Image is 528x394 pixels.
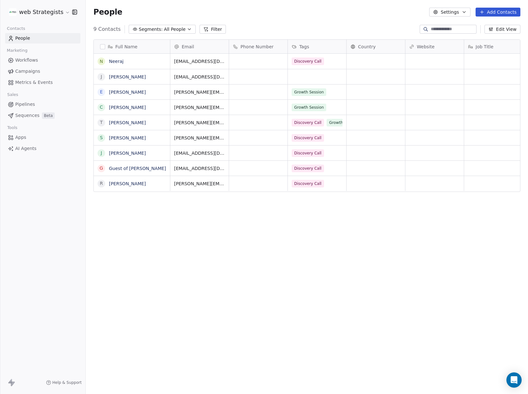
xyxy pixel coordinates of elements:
[4,123,20,132] span: Tools
[15,101,35,108] span: Pipelines
[115,44,138,50] span: Full Name
[109,120,146,125] a: [PERSON_NAME]
[5,143,80,154] a: AI Agents
[109,105,146,110] a: [PERSON_NAME]
[174,150,225,156] span: [EMAIL_ADDRESS][DOMAIN_NAME]
[15,79,53,86] span: Metrics & Events
[4,24,28,33] span: Contacts
[15,112,39,119] span: Sequences
[109,135,146,140] a: [PERSON_NAME]
[174,180,225,187] span: [PERSON_NAME][EMAIL_ADDRESS][DOMAIN_NAME]
[358,44,376,50] span: Country
[484,25,520,34] button: Edit View
[292,104,326,111] span: Growth Session
[174,104,225,111] span: [PERSON_NAME][EMAIL_ADDRESS][DOMAIN_NAME]
[292,119,324,126] span: Discovery Call
[100,89,103,95] div: E
[101,73,102,80] div: J
[288,40,346,53] div: Tags
[174,119,225,126] span: [PERSON_NAME][EMAIL_ADDRESS][DOMAIN_NAME]
[94,54,170,371] div: grid
[109,151,146,156] a: [PERSON_NAME]
[292,149,324,157] span: Discovery Call
[139,26,163,33] span: Segments:
[93,25,121,33] span: 9 Contacts
[15,35,30,42] span: People
[94,40,170,53] div: Full Name
[5,33,80,44] a: People
[4,46,30,55] span: Marketing
[100,104,103,111] div: C
[429,8,470,17] button: Settings
[15,134,26,141] span: Apps
[174,58,225,65] span: [EMAIL_ADDRESS][DOMAIN_NAME]
[5,132,80,143] a: Apps
[292,88,326,96] span: Growth Session
[15,145,37,152] span: AI Agents
[109,181,146,186] a: [PERSON_NAME]
[5,110,80,121] a: SequencesBeta
[42,112,55,119] span: Beta
[405,40,464,53] div: Website
[109,90,146,95] a: [PERSON_NAME]
[52,380,82,385] span: Help & Support
[100,134,103,141] div: s
[100,165,103,172] div: G
[240,44,274,50] span: Phone Number
[5,99,80,110] a: Pipelines
[476,44,493,50] span: Job Title
[101,150,102,156] div: J
[174,89,225,95] span: [PERSON_NAME][EMAIL_ADDRESS][DOMAIN_NAME]
[327,119,361,126] span: Growth Session
[292,134,324,142] span: Discovery Call
[292,58,324,65] span: Discovery Call
[170,40,229,53] div: Email
[8,7,68,17] button: web Strategists
[347,40,405,53] div: Country
[109,59,124,64] a: Neeraj
[100,180,103,187] div: R
[164,26,186,33] span: All People
[464,40,523,53] div: Job Title
[46,380,82,385] a: Help & Support
[4,90,21,99] span: Sales
[506,372,522,388] div: Open Intercom Messenger
[15,68,40,75] span: Campaigns
[417,44,435,50] span: Website
[229,40,288,53] div: Phone Number
[174,74,225,80] span: [EMAIL_ADDRESS][DOMAIN_NAME]
[182,44,194,50] span: Email
[15,57,38,64] span: Workflows
[5,66,80,77] a: Campaigns
[174,165,225,172] span: [EMAIL_ADDRESS][DOMAIN_NAME]
[109,166,166,171] a: Guest of [PERSON_NAME]
[19,8,64,16] span: web Strategists
[292,165,324,172] span: Discovery Call
[200,25,226,34] button: Filter
[100,58,103,65] div: N
[100,119,103,126] div: T
[292,180,324,187] span: Discovery Call
[109,74,146,79] a: [PERSON_NAME]
[5,77,80,88] a: Metrics & Events
[476,8,520,17] button: Add Contacts
[299,44,309,50] span: Tags
[174,135,225,141] span: [PERSON_NAME][EMAIL_ADDRESS][DOMAIN_NAME]
[5,55,80,65] a: Workflows
[93,7,122,17] span: People
[9,8,17,16] img: ws-logo.jpg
